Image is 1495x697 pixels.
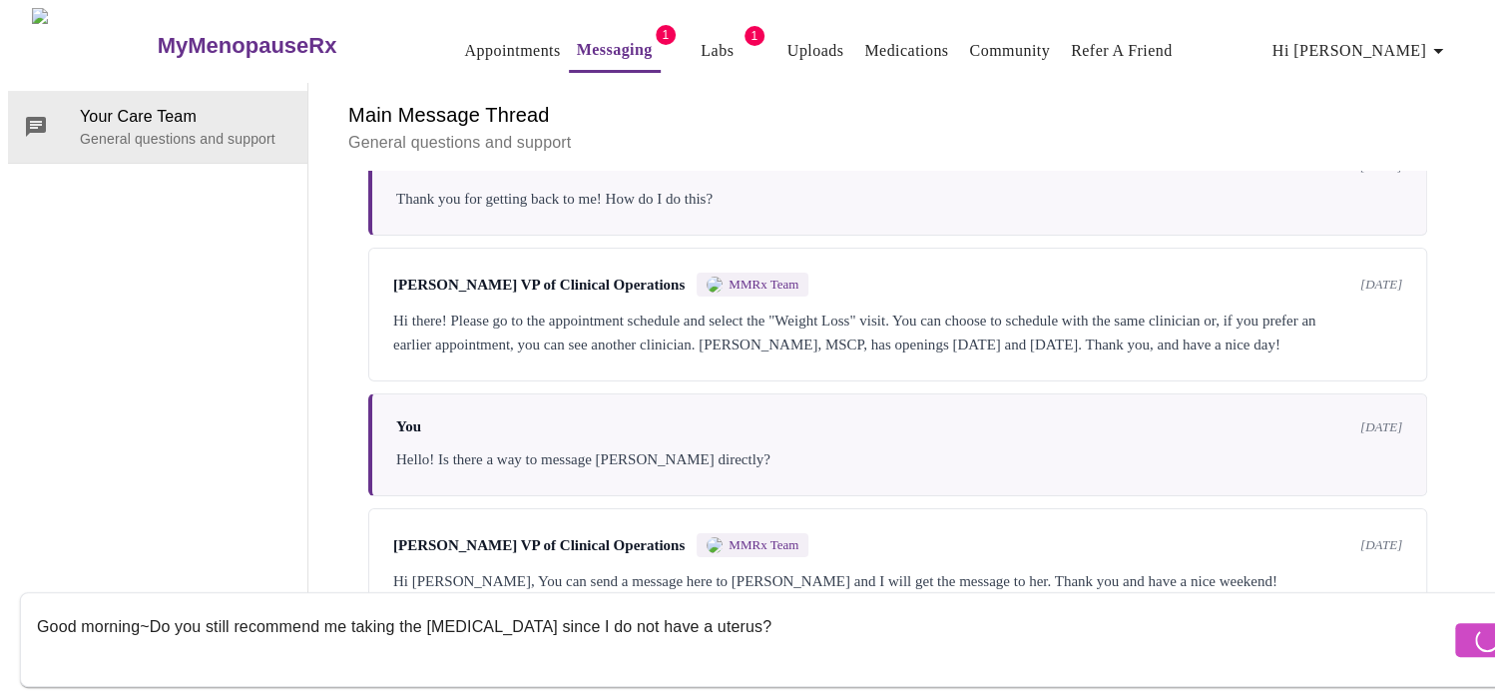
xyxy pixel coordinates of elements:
span: Hi [PERSON_NAME] [1272,37,1450,65]
div: Thank you for getting back to me! How do I do this? [396,187,1402,211]
a: Community [969,37,1050,65]
div: Hi [PERSON_NAME], You can send a message here to [PERSON_NAME] and I will get the message to her.... [393,569,1402,593]
a: Labs [701,37,734,65]
p: General questions and support [80,129,291,149]
h3: MyMenopauseRx [158,33,337,59]
a: MyMenopauseRx [155,11,416,81]
span: You [396,418,421,435]
span: 1 [745,26,764,46]
button: Appointments [456,31,568,71]
span: [PERSON_NAME] VP of Clinical Operations [393,277,685,294]
button: Medications [856,31,956,71]
a: Refer a Friend [1071,37,1173,65]
a: Uploads [787,37,844,65]
span: [DATE] [1360,537,1402,553]
span: [DATE] [1360,277,1402,293]
a: Messaging [577,36,653,64]
textarea: Send a message about your appointment [37,607,1450,671]
span: [PERSON_NAME] VP of Clinical Operations [393,537,685,554]
div: Your Care TeamGeneral questions and support [8,91,307,163]
button: Messaging [569,30,661,73]
h6: Main Message Thread [348,99,1447,131]
span: MMRx Team [729,277,798,293]
a: Appointments [464,37,560,65]
span: 1 [656,25,676,45]
button: Refer a Friend [1063,31,1181,71]
button: Hi [PERSON_NAME] [1264,31,1458,71]
button: Uploads [779,31,852,71]
img: MyMenopauseRx Logo [32,8,155,83]
div: Hello! Is there a way to message [PERSON_NAME] directly? [396,447,1402,471]
img: MMRX [707,537,723,553]
p: General questions and support [348,131,1447,155]
a: Medications [864,37,948,65]
span: [DATE] [1360,419,1402,435]
div: Hi there! Please go to the appointment schedule and select the "Weight Loss" visit. You can choos... [393,309,1402,356]
img: MMRX [707,277,723,293]
span: Your Care Team [80,105,291,129]
span: MMRx Team [729,537,798,553]
button: Labs [686,31,749,71]
button: Community [961,31,1058,71]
